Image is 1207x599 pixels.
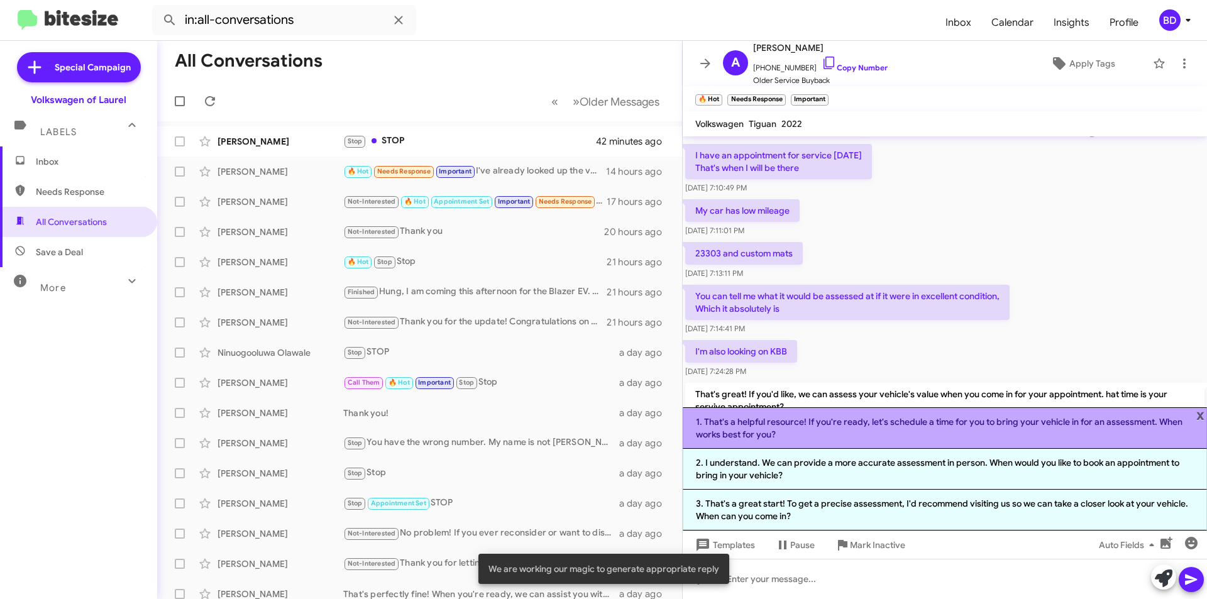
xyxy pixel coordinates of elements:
div: Stop [343,466,619,480]
a: Inbox [935,4,981,41]
button: BD [1149,9,1193,31]
span: x [1196,407,1204,422]
span: Auto Fields [1099,534,1159,556]
button: Mark Inactive [825,534,915,556]
a: Profile [1100,4,1149,41]
input: Search [152,5,416,35]
div: a day ago [619,437,672,449]
span: [DATE] 7:14:41 PM [685,324,745,333]
div: a day ago [619,497,672,510]
div: 42 minutes ago [597,135,672,148]
div: [PERSON_NAME] [218,165,343,178]
span: Appointment Set [434,197,489,206]
small: Needs Response [727,94,785,106]
div: 20 hours ago [604,226,672,238]
div: Stop [343,375,619,390]
a: Copy Number [822,63,888,72]
span: Important [498,197,531,206]
span: Stop [348,348,363,356]
span: More [40,282,66,294]
span: Stop [348,469,363,477]
div: Thank you for letting us know! If you ever consider selling your vehicle or have future needs, fe... [343,556,619,571]
span: 🔥 Hot [348,258,369,266]
span: 🔥 Hot [389,378,410,387]
div: [PERSON_NAME] [218,437,343,449]
div: 14 hours ago [606,165,672,178]
div: 17 hours ago [607,195,672,208]
span: Stop [377,258,392,266]
span: Not-Interested [348,318,396,326]
p: I have an appointment for service [DATE] That's when I will be there [685,144,872,179]
small: Important [791,94,829,106]
div: That you but no thanks [343,194,607,209]
div: [PERSON_NAME] [218,467,343,480]
span: [PERSON_NAME] [753,40,888,55]
div: a day ago [619,376,672,389]
div: Hung, I am coming this afternoon for the Blazer EV. I hope have $500 for my new ride! [PERSON_NAME] [343,285,607,299]
div: BD [1159,9,1181,31]
nav: Page navigation example [544,89,667,114]
div: [PERSON_NAME] [218,135,343,148]
div: Thank you for the update! Congratulations on your new vehicle! If you ever decide to sell or need... [343,315,607,329]
span: Inbox [36,155,143,168]
div: Ninuogooluwa Olawale [218,346,343,359]
div: [PERSON_NAME] [218,527,343,540]
span: Needs Response [377,167,431,175]
p: My car has low mileage [685,199,800,222]
span: All Conversations [36,216,107,228]
span: Tiguan [749,118,776,129]
span: Stop [459,378,474,387]
div: [PERSON_NAME] [218,316,343,329]
div: [PERSON_NAME] [218,376,343,389]
span: Templates [693,534,755,556]
small: 🔥 Hot [695,94,722,106]
a: Special Campaign [17,52,141,82]
span: We are working our magic to generate appropriate reply [488,563,719,575]
span: Mark Inactive [850,534,905,556]
span: Finished [348,288,375,296]
li: 1. That's a helpful resource! If you're ready, let's schedule a time for you to bring your vehicl... [683,407,1207,449]
span: « [551,94,558,109]
li: 3. That's a great start! To get a precise assessment, I'd recommend visiting us so we can take a ... [683,490,1207,530]
button: Templates [683,534,765,556]
div: [PERSON_NAME] [218,497,343,510]
span: Not-Interested [348,228,396,236]
div: 21 hours ago [607,256,672,268]
span: 🔥 Hot [348,167,369,175]
div: You have the wrong number. My name is not [PERSON_NAME] [343,436,619,450]
div: Volkswagen of Laurel [31,94,126,106]
span: Important [418,378,451,387]
span: Save a Deal [36,246,83,258]
span: [PHONE_NUMBER] [753,55,888,74]
span: 2022 [781,118,802,129]
span: Not-Interested [348,197,396,206]
button: Next [565,89,667,114]
a: Calendar [981,4,1044,41]
div: Stop [343,255,607,269]
div: STOP [343,496,619,510]
button: Apply Tags [1018,52,1147,75]
div: a day ago [619,407,672,419]
div: a day ago [619,527,672,540]
span: Stop [348,499,363,507]
span: Special Campaign [55,61,131,74]
div: I've already looked up the value on [PERSON_NAME] blue book [343,164,606,179]
div: STOP [343,134,597,148]
span: Needs Response [539,197,592,206]
span: Labels [40,126,77,138]
span: [DATE] 7:24:28 PM [685,366,746,376]
span: Needs Response [36,185,143,198]
div: Thank you! [343,407,619,419]
div: No problem! If you ever reconsider or want to discuss your vehicle, feel free to reach out. Have ... [343,526,619,541]
span: [DATE] 7:11:01 PM [685,226,744,235]
span: A [731,53,740,73]
span: » [573,94,580,109]
p: That's great! If you'd like, we can assess your vehicle's value when you come in for your appoint... [685,383,1204,418]
span: Apply Tags [1069,52,1115,75]
div: [PERSON_NAME] [218,286,343,299]
span: Volkswagen [695,118,744,129]
span: Older Service Buyback [753,74,888,87]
